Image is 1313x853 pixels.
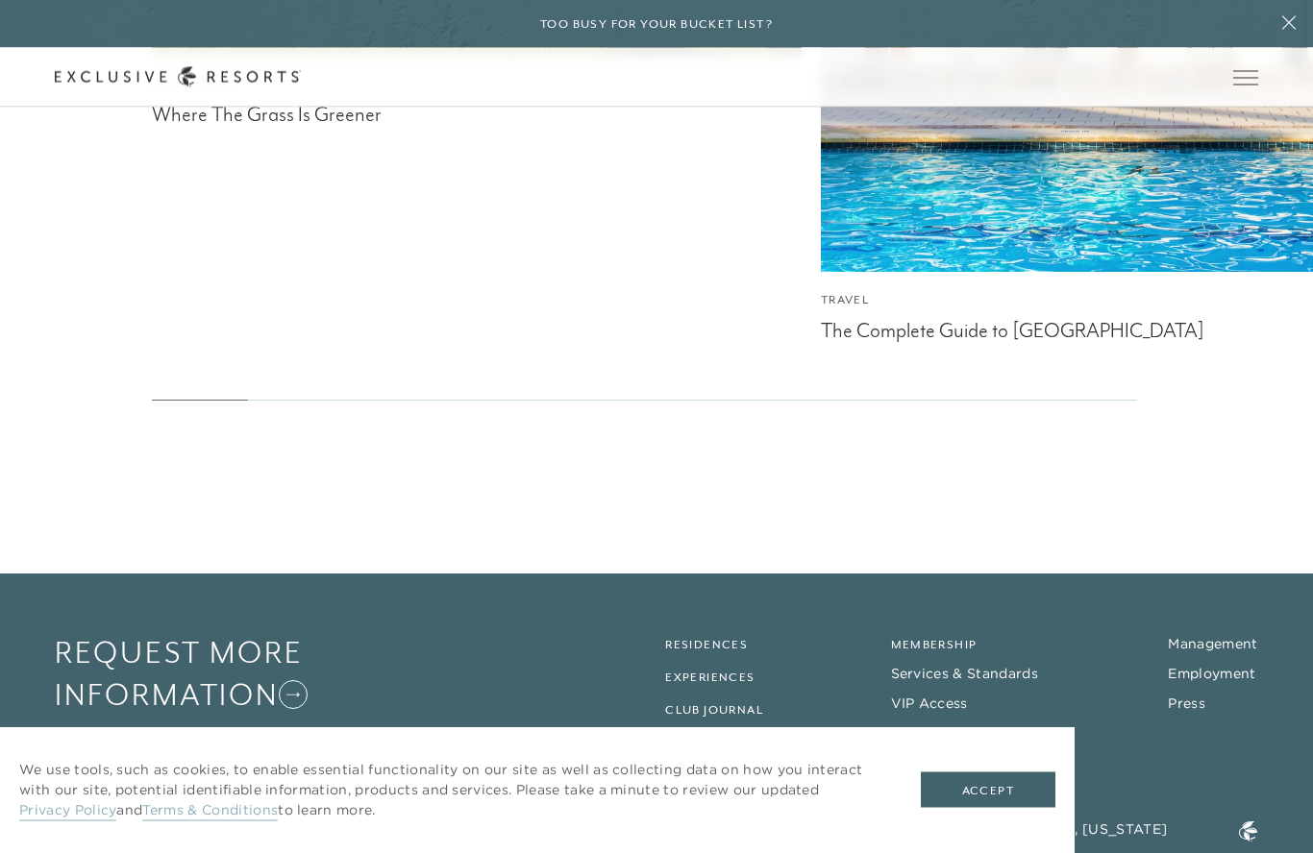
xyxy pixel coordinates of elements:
h6: Too busy for your bucket list? [540,15,773,34]
button: Open navigation [1233,71,1258,85]
a: Residences [665,639,748,652]
a: VIP Access [891,695,968,713]
a: Membership [891,639,978,652]
a: How It Works & Plans [891,725,1041,743]
button: Accept [921,772,1055,809]
div: Where The Grass Is Greener [152,99,801,128]
a: Experiences [665,671,755,685]
a: Press [1168,695,1205,713]
a: Terms & Conditions [142,801,278,821]
a: Privacy Policy [19,801,116,821]
a: Club Journal [665,704,763,718]
a: Services & Standards [891,666,1038,683]
a: Management [1168,636,1257,653]
p: We use tools, such as cookies, to enable essential functionality on our site as well as collectin... [19,760,882,820]
a: Request More Information [55,632,384,718]
a: Employment [1168,666,1255,683]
